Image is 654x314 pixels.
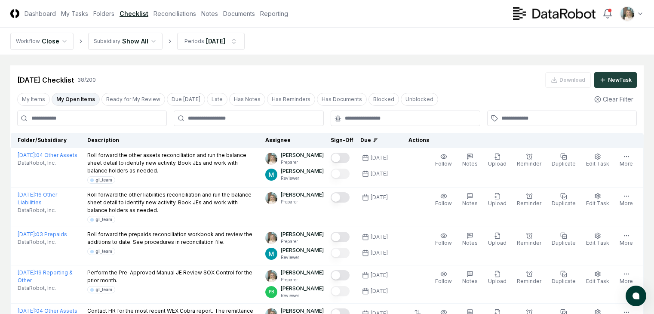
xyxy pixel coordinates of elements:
[331,192,350,203] button: Mark complete
[281,167,324,175] p: [PERSON_NAME]
[552,240,576,246] span: Duplicate
[18,238,56,246] span: DataRobot, Inc.
[371,271,388,279] div: [DATE]
[486,191,508,209] button: Upload
[17,93,50,106] button: My Items
[433,269,454,287] button: Follow
[371,170,388,178] div: [DATE]
[433,151,454,169] button: Follow
[462,278,478,284] span: Notes
[281,285,324,292] p: [PERSON_NAME]
[18,152,77,158] a: [DATE]:04 Other Assets
[95,286,112,293] div: gl_team
[515,231,543,249] button: Reminder
[17,75,74,85] div: [DATE] Checklist
[331,169,350,179] button: Mark complete
[265,169,277,181] img: ACg8ocIk6UVBSJ1Mh_wKybhGNOx8YD4zQOa2rDZHjRd5UfivBFfoWA=s96-c
[281,277,324,283] p: Preparer
[618,269,635,287] button: More
[461,151,479,169] button: Notes
[402,136,637,144] div: Actions
[584,231,611,249] button: Edit Task
[18,206,56,214] span: DataRobot, Inc.
[16,37,40,45] div: Workflow
[281,231,324,238] p: [PERSON_NAME]
[584,269,611,287] button: Edit Task
[281,246,324,254] p: [PERSON_NAME]
[462,200,478,206] span: Notes
[281,199,324,205] p: Preparer
[584,191,611,209] button: Edit Task
[461,231,479,249] button: Notes
[120,9,148,18] a: Checklist
[265,153,277,165] img: ACg8ocKh93A2PVxV7CaGalYBgc3fGwopTyyIAwAiiQ5buQbeS2iRnTQ=s96-c
[360,136,395,144] div: Due
[265,192,277,204] img: ACg8ocKh93A2PVxV7CaGalYBgc3fGwopTyyIAwAiiQ5buQbeS2iRnTQ=s96-c
[177,33,245,50] button: Periods[DATE]
[95,177,112,183] div: gl_team
[265,248,277,260] img: ACg8ocIk6UVBSJ1Mh_wKybhGNOx8YD4zQOa2rDZHjRd5UfivBFfoWA=s96-c
[18,231,67,237] a: [DATE]:03 Prepaids
[281,151,324,159] p: [PERSON_NAME]
[591,91,637,107] button: Clear Filter
[433,191,454,209] button: Follow
[95,248,112,255] div: gl_team
[608,76,632,84] div: New Task
[461,269,479,287] button: Notes
[260,9,288,18] a: Reporting
[206,37,225,46] div: [DATE]
[371,249,388,257] div: [DATE]
[618,191,635,209] button: More
[87,231,259,246] p: Roll forward the prepaids reconciliation workbook and review the additions to date. See procedure...
[371,287,388,295] div: [DATE]
[594,72,637,88] button: NewTask
[331,232,350,242] button: Mark complete
[184,37,204,45] div: Periods
[550,231,577,249] button: Duplicate
[327,133,357,148] th: Sign-Off
[515,191,543,209] button: Reminder
[262,133,327,148] th: Assignee
[331,270,350,280] button: Mark complete
[371,194,388,201] div: [DATE]
[101,93,165,106] button: Ready for My Review
[550,151,577,169] button: Duplicate
[18,231,36,237] span: [DATE] :
[87,269,259,284] p: Perform the Pre-Approved Manual JE Review SOX Control for the prior month.
[618,231,635,249] button: More
[52,93,100,106] button: My Open Items
[586,160,609,167] span: Edit Task
[371,233,388,241] div: [DATE]
[18,269,36,276] span: [DATE] :
[18,159,56,167] span: DataRobot, Inc.
[281,269,324,277] p: [PERSON_NAME]
[515,151,543,169] button: Reminder
[435,200,452,206] span: Follow
[550,191,577,209] button: Duplicate
[281,191,324,199] p: [PERSON_NAME]
[552,200,576,206] span: Duplicate
[435,160,452,167] span: Follow
[269,289,274,295] span: PB
[223,9,255,18] a: Documents
[462,240,478,246] span: Notes
[331,248,350,258] button: Mark complete
[265,270,277,282] img: ACg8ocKh93A2PVxV7CaGalYBgc3fGwopTyyIAwAiiQ5buQbeS2iRnTQ=s96-c
[584,151,611,169] button: Edit Task
[77,76,96,84] div: 38 / 200
[517,200,541,206] span: Reminder
[154,9,196,18] a: Reconciliations
[281,254,324,261] p: Reviewer
[550,269,577,287] button: Duplicate
[281,238,324,245] p: Preparer
[517,278,541,284] span: Reminder
[517,240,541,246] span: Reminder
[331,153,350,163] button: Mark complete
[18,191,57,206] a: [DATE]:16 Other Liabilities
[488,200,507,206] span: Upload
[94,37,120,45] div: Subsidiary
[61,9,88,18] a: My Tasks
[11,133,84,148] th: Folder/Subsidiary
[25,9,56,18] a: Dashboard
[10,33,245,50] nav: breadcrumb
